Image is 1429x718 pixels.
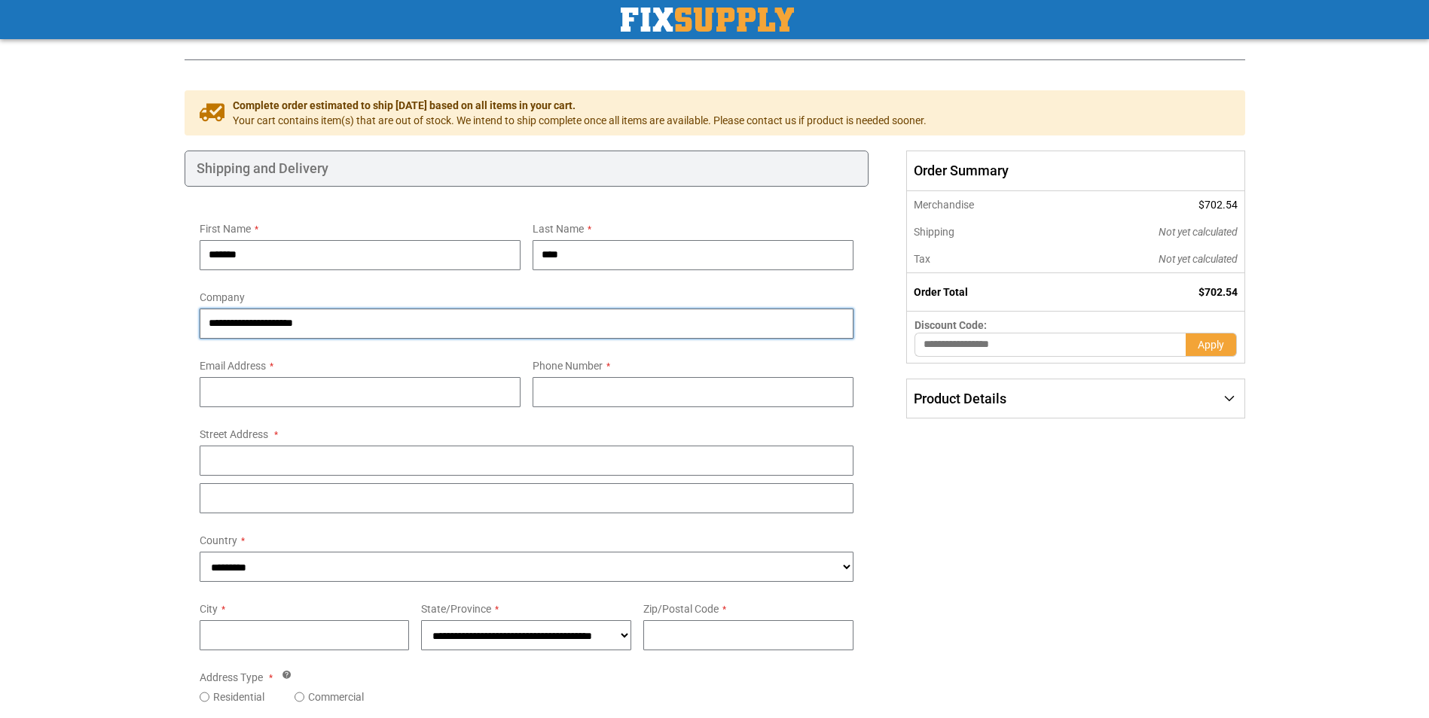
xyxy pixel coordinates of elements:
span: Not yet calculated [1159,253,1238,265]
span: Street Address [200,428,268,440]
label: Residential [213,689,264,704]
span: Last Name [533,223,584,235]
span: Address Type [200,671,263,683]
span: Discount Code: [914,319,987,331]
span: Email Address [200,360,266,372]
span: Order Summary [906,151,1244,191]
button: Apply [1186,333,1237,357]
label: Commercial [308,689,364,704]
img: Fix Industrial Supply [621,8,794,32]
span: Not yet calculated [1159,226,1238,238]
span: Phone Number [533,360,603,372]
span: First Name [200,223,251,235]
span: Shipping [914,226,954,238]
span: Apply [1198,339,1224,351]
span: Complete order estimated to ship [DATE] based on all items in your cart. [233,98,927,113]
strong: Order Total [914,286,968,298]
span: City [200,603,218,615]
th: Tax [907,245,1057,273]
span: Your cart contains item(s) that are out of stock. We intend to ship complete once all items are a... [233,113,927,128]
div: Shipping and Delivery [185,151,869,187]
span: State/Province [421,603,491,615]
span: Product Details [914,391,1006,406]
span: Zip/Postal Code [643,603,719,615]
h1: Check Out [185,11,1245,44]
span: Company [200,291,245,303]
span: $702.54 [1198,199,1238,211]
th: Merchandise [907,191,1057,218]
span: $702.54 [1198,286,1238,298]
span: Country [200,534,237,546]
a: store logo [621,8,794,32]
